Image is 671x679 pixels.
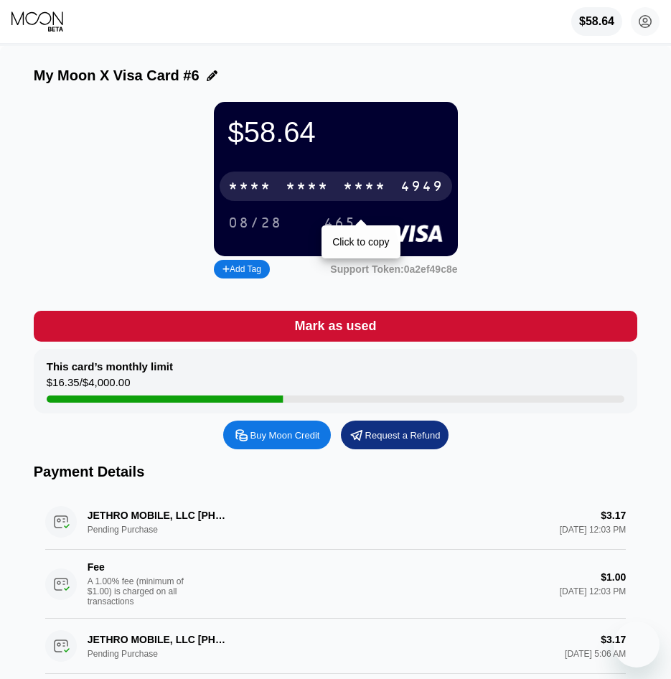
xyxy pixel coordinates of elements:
div: Click to copy [332,236,389,248]
div: Support Token:0a2ef49c8e [330,263,457,275]
div: Payment Details [34,464,638,480]
div: $58.64 [228,116,444,149]
div: $16.35 / $4,000.00 [47,376,131,395]
div: Add Tag [222,264,261,274]
div: Buy Moon Credit [250,429,320,441]
div: 4949 [400,179,444,195]
div: Add Tag [214,260,270,278]
div: Request a Refund [365,429,441,441]
div: $58.64 [571,7,622,36]
div: Request a Refund [341,421,449,449]
div: Support Token: 0a2ef49c8e [330,263,457,275]
div: 465 [313,211,367,235]
div: 08/28 [217,211,293,235]
div: Buy Moon Credit [223,421,331,449]
div: My Moon X Visa Card #6 [34,67,200,84]
div: $58.64 [579,15,614,28]
div: FeeA 1.00% fee (minimum of $1.00) is charged on all transactions$1.00[DATE] 12:03 PM [45,550,627,619]
iframe: Button to launch messaging window [614,622,660,668]
div: Mark as used [294,318,376,334]
div: [DATE] 12:03 PM [560,586,626,596]
div: Mark as used [34,311,638,342]
div: 465 [324,215,356,232]
div: This card’s monthly limit [47,360,173,373]
div: 08/28 [228,215,282,232]
div: A 1.00% fee (minimum of $1.00) is charged on all transactions [88,576,195,607]
div: Fee [88,561,231,573]
div: $1.00 [601,571,626,583]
